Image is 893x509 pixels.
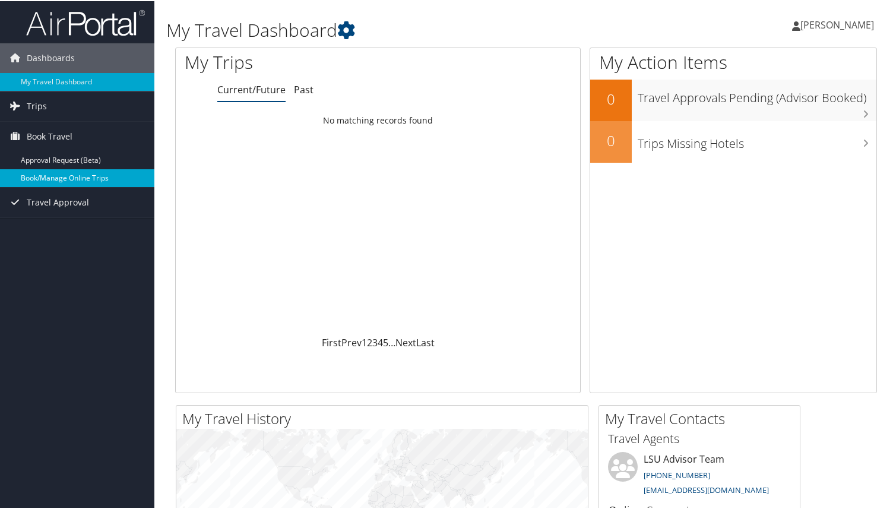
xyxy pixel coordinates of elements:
[27,90,47,120] span: Trips
[590,88,632,108] h2: 0
[185,49,403,74] h1: My Trips
[27,121,72,150] span: Book Travel
[590,49,876,74] h1: My Action Items
[644,469,710,479] a: [PHONE_NUMBER]
[644,483,769,494] a: [EMAIL_ADDRESS][DOMAIN_NAME]
[322,335,341,348] a: First
[608,429,791,446] h3: Travel Agents
[800,17,874,30] span: [PERSON_NAME]
[182,407,588,428] h2: My Travel History
[341,335,362,348] a: Prev
[395,335,416,348] a: Next
[383,335,388,348] a: 5
[792,6,886,42] a: [PERSON_NAME]
[388,335,395,348] span: …
[26,8,145,36] img: airportal-logo.png
[294,82,313,95] a: Past
[590,78,876,120] a: 0Travel Approvals Pending (Advisor Booked)
[638,83,876,105] h3: Travel Approvals Pending (Advisor Booked)
[217,82,286,95] a: Current/Future
[590,120,876,162] a: 0Trips Missing Hotels
[362,335,367,348] a: 1
[27,42,75,72] span: Dashboards
[590,129,632,150] h2: 0
[166,17,646,42] h1: My Travel Dashboard
[378,335,383,348] a: 4
[367,335,372,348] a: 2
[372,335,378,348] a: 3
[27,186,89,216] span: Travel Approval
[176,109,580,130] td: No matching records found
[605,407,800,428] h2: My Travel Contacts
[638,128,876,151] h3: Trips Missing Hotels
[602,451,797,499] li: LSU Advisor Team
[416,335,435,348] a: Last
